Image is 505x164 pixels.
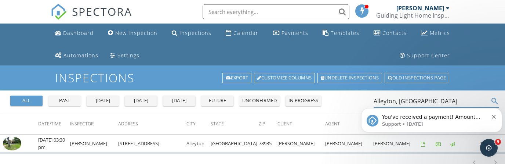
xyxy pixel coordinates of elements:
button: future [201,96,233,106]
div: all [13,97,40,104]
a: Payments [270,26,311,40]
a: SPECTORA [51,10,132,25]
div: Support Center [407,52,450,59]
a: Old inspections page [385,73,449,83]
div: Calendar [233,29,258,36]
div: Close [129,3,142,16]
button: Dismiss notification [134,20,138,26]
div: You've received a payment! Amount $425.00 Fee $0.00 Net $425.00 Transaction # pi_3SBzb5K7snlDGpRF... [6,50,120,156]
a: Dashboard [52,26,97,40]
a: Contacts [371,26,410,40]
span: Agent [325,121,340,127]
th: Inspector: Not sorted. [70,114,118,135]
td: [DATE] 03:30 pm [38,135,70,153]
th: State: Not sorted. [211,114,259,135]
div: unconfirmed [242,97,277,104]
div: Contacts [382,29,407,36]
img: 8829385%2Fcover_photos%2FWPXS1hhNINzZJptLz2Xk%2Fsmall.jpg [3,136,21,150]
p: Message from Support, sent 3d ago [24,28,130,35]
iframe: Intercom live chat [480,139,498,157]
button: unconfirmed [239,96,280,106]
div: Templates [331,29,359,36]
img: The Best Home Inspection Software - Spectora [51,4,67,20]
button: [DATE] [87,96,119,106]
a: Export [222,73,251,83]
div: Payments [281,29,308,36]
a: New Inspection [105,26,160,40]
div: You've received a payment! Amount $425.00 Fee $0.00 Net $425.00 Transaction # pi_3SBzb5K7snlDGpRF... [12,54,115,98]
span: Zip [259,121,265,127]
button: Emoji picker [23,108,29,114]
td: 78935 [259,135,277,153]
button: past [48,96,81,106]
a: Inspections [169,26,214,40]
td: [PERSON_NAME] [277,135,325,153]
th: Agent: Not sorted. [325,114,373,135]
div: [PERSON_NAME] [396,4,444,12]
button: Send a message… [126,105,138,117]
a: Settings [107,49,142,63]
a: Metrics [418,26,453,40]
div: [DATE] [128,97,154,104]
span: State [211,121,224,127]
th: Date/Time: Not sorted. [38,114,70,135]
span: SPECTORA [72,4,132,19]
div: Automations [63,52,98,59]
h1: Inspections [55,71,450,84]
a: Undelete inspections [317,73,382,83]
div: Settings [117,52,139,59]
h1: Support [36,4,59,9]
a: Calendar [223,26,261,40]
a: Templates [320,26,362,40]
td: [PERSON_NAME] [70,135,118,153]
div: [DATE] [166,97,192,104]
th: Client: Not sorted. [277,114,325,135]
textarea: Message… [6,92,141,105]
button: in progress [286,96,321,106]
iframe: Intercom notifications message [358,93,505,144]
button: [DATE] [163,96,195,106]
div: New Inspection [115,29,157,36]
td: [GEOGRAPHIC_DATA] [211,135,259,153]
div: Guiding Light Home Inspection Services [376,12,450,19]
div: past [51,97,78,104]
button: [DATE] [125,96,157,106]
button: go back [5,3,19,17]
span: Inspector [70,121,94,127]
span: Address [118,121,138,127]
div: future [204,97,230,104]
th: Address: Not sorted. [118,114,186,135]
img: Profile image for Support [21,4,33,16]
div: in progress [288,97,318,104]
button: Upload attachment [11,108,17,114]
input: Search everything... [203,4,349,19]
div: Metrics [430,29,450,36]
a: Support Center [397,49,453,63]
span: Client [277,121,292,127]
div: Inspections [179,29,211,36]
div: Dashboard [63,29,94,36]
button: Gif picker [35,108,41,114]
td: Alleyton [186,135,211,153]
span: Date/Time [38,121,61,127]
td: [PERSON_NAME] [325,135,373,153]
a: Automations (Basic) [52,49,101,63]
a: [STREET_ADDRESS][PERSON_NAME] [12,83,89,97]
a: Customize Columns [254,73,315,83]
th: City: Not sorted. [186,114,211,135]
button: Home [115,3,129,17]
span: You've received a payment! Amount $425.00 Fee $0.00 Net $425.00 Transaction # pi_3SB1X7K7snlDGpRF... [24,21,130,108]
span: 9 [495,139,501,145]
p: Active 2h ago [36,9,68,17]
button: Start recording [47,108,52,114]
div: [DATE] [90,97,116,104]
td: [STREET_ADDRESS] [118,135,186,153]
th: Zip: Not sorted. [259,114,277,135]
button: all [10,96,43,106]
span: City [186,121,196,127]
